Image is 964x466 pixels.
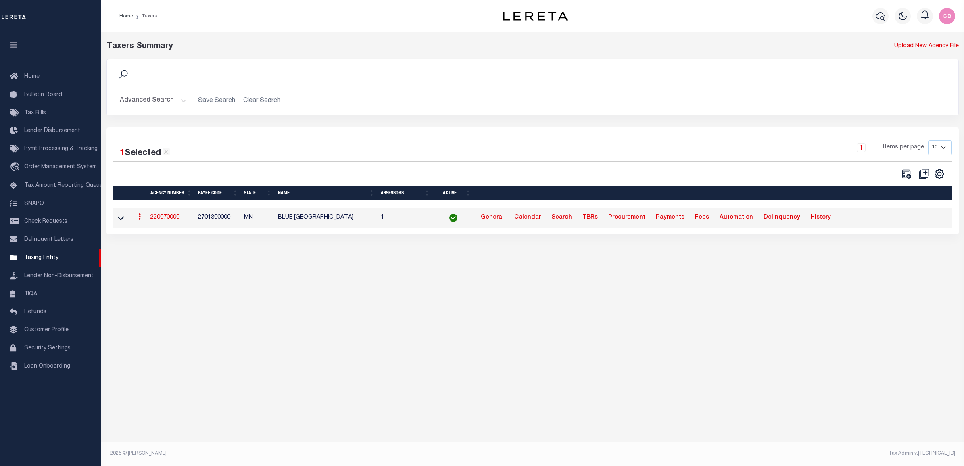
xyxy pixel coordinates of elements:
[24,273,94,279] span: Lender Non-Disbursement
[24,74,40,79] span: Home
[716,211,757,224] a: Automation
[24,201,44,206] span: SNAPQ
[24,237,73,242] span: Delinquent Letters
[378,186,433,200] th: Assessors: activate to sort column ascending
[241,186,275,200] th: State: activate to sort column ascending
[120,93,187,109] button: Advanced Search
[275,208,378,228] td: BLUE [GEOGRAPHIC_DATA]
[150,215,179,220] a: 220070000
[894,42,959,51] a: Upload New Agency File
[24,291,37,297] span: TIQA
[503,12,568,21] img: logo-dark.svg
[449,214,457,222] img: check-icon-green.svg
[147,186,195,200] th: Agency Number: activate to sort column ascending
[24,255,58,261] span: Taxing Entity
[538,450,955,457] div: Tax Admin v.[TECHNICAL_ID]
[883,143,924,152] span: Items per page
[24,219,67,224] span: Check Requests
[119,14,133,19] a: Home
[24,146,98,152] span: Pymt Processing & Tracking
[24,327,69,333] span: Customer Profile
[24,128,80,134] span: Lender Disbursement
[24,309,46,315] span: Refunds
[24,110,46,116] span: Tax Bills
[760,211,804,224] a: Delinquency
[605,211,649,224] a: Procurement
[106,40,743,52] div: Taxers Summary
[511,211,545,224] a: Calendar
[691,211,713,224] a: Fees
[548,211,576,224] a: Search
[579,211,601,224] a: TBRs
[195,186,241,200] th: Payee Code: activate to sort column ascending
[195,208,241,228] td: 2701300000
[24,345,71,351] span: Security Settings
[10,162,23,173] i: travel_explore
[104,450,533,457] div: 2025 © [PERSON_NAME].
[275,186,378,200] th: Name: activate to sort column ascending
[24,183,103,188] span: Tax Amount Reporting Queue
[477,211,507,224] a: General
[241,208,275,228] td: MN
[24,364,70,369] span: Loan Onboarding
[24,164,97,170] span: Order Management System
[433,186,474,200] th: Active: activate to sort column ascending
[807,211,835,224] a: History
[939,8,955,24] img: svg+xml;base64,PHN2ZyB4bWxucz0iaHR0cDovL3d3dy53My5vcmcvMjAwMC9zdmciIHBvaW50ZXItZXZlbnRzPSJub25lIi...
[133,13,157,20] li: Taxers
[120,149,125,157] span: 1
[857,143,866,152] a: 1
[120,147,170,160] div: Selected
[24,92,62,98] span: Bulletin Board
[378,208,433,228] td: 1
[652,211,688,224] a: Payments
